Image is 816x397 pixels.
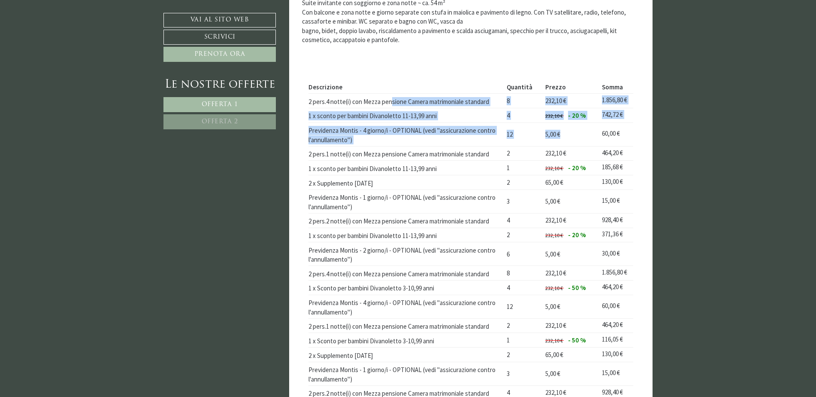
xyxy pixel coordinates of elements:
td: 742,72 € [599,108,633,122]
td: 2 x Supplemento [DATE] [308,348,504,362]
td: 464,20 € [599,280,633,295]
td: 2 pers.4 notte(i) con Mezza pensione Camera matrimoniale standard [308,94,504,108]
td: 2 [503,175,542,190]
td: 4 [503,213,542,228]
span: - 50 % [568,284,586,292]
td: 130,00 € [599,348,633,362]
span: 232,10 € [545,285,563,291]
td: 4 [503,108,542,122]
a: Scrivici [163,30,276,45]
td: 1 x sconto per bambini Divanoletto 11-13,99 anni [308,161,504,175]
td: 6 [503,242,542,266]
td: 2 pers.4 notte(i) con Mezza pensione Camera matrimoniale standard [308,266,504,281]
span: - 20 % [568,111,586,119]
td: 30,00 € [599,242,633,266]
th: Quantità [503,81,542,93]
span: 5,00 € [545,130,560,138]
span: - 20 % [568,164,586,172]
td: Previdenza Montis - 4 giorno/i - OPTIONAL (vedi "assicurazione contro l'annullamento") [308,122,504,146]
td: 371,36 € [599,228,633,242]
span: 232,10 € [545,97,566,105]
td: 1 x Sconto per bambini Divanoletto 3-10,99 anni [308,280,504,295]
a: Vai al sito web [163,13,276,27]
td: 2 pers.1 notte(i) con Mezza pensione Camera matrimoniale standard [308,318,504,333]
td: 2 [503,318,542,333]
td: 1 x Sconto per bambini Divanoletto 3-10,99 anni [308,333,504,348]
td: 1 [503,333,542,348]
td: Previdenza Montis - 1 giorno/i - OPTIONAL (vedi "assicurazione contro l'annullamento") [308,189,504,213]
td: 8 [503,94,542,108]
td: 8 [503,266,542,281]
div: mercoledì [148,6,191,20]
td: 1 [503,161,542,175]
span: 232,10 € [545,232,563,238]
small: 19:20 [13,40,114,46]
a: Prenota ora [163,47,276,62]
th: Descrizione [308,81,504,93]
td: 185,68 € [599,161,633,175]
td: 464,20 € [599,318,633,333]
button: Invia [291,226,338,241]
td: Previdenza Montis - 4 giorno/i - OPTIONAL (vedi "assicurazione contro l'annullamento") [308,295,504,318]
td: 1 x sconto per bambini Divanoletto 11-13,99 anni [308,228,504,242]
td: 116,05 € [599,333,633,348]
span: 232,10 € [545,216,566,224]
span: 232,10 € [545,337,563,344]
td: 928,40 € [599,213,633,228]
td: 1 x sconto per bambini Divanoletto 11-13,99 anni [308,108,504,122]
td: 2 [503,146,542,161]
td: 15,00 € [599,189,633,213]
td: 464,20 € [599,146,633,161]
span: 5,00 € [545,302,560,311]
span: 5,00 € [545,370,560,378]
td: 2 [503,348,542,362]
td: 60,00 € [599,122,633,146]
td: 2 pers.1 notte(i) con Mezza pensione Camera matrimoniale standard [308,146,504,161]
td: 15,00 € [599,362,633,385]
td: Previdenza Montis - 1 giorno/i - OPTIONAL (vedi "assicurazione contro l'annullamento") [308,362,504,385]
span: - 20 % [568,231,586,239]
td: 3 [503,362,542,385]
div: Montis – Active Nature Spa [13,24,114,31]
th: Prezzo [542,81,599,93]
td: 12 [503,122,542,146]
div: Le nostre offerte [163,77,276,93]
span: 232,10 € [545,388,566,397]
td: 60,00 € [599,295,633,318]
td: Previdenza Montis - 2 giorno/i - OPTIONAL (vedi "assicurazione contro l'annullamento") [308,242,504,266]
span: 5,00 € [545,197,560,205]
span: Offerta 1 [202,101,238,108]
span: 232,10 € [545,321,566,330]
td: 1.856,80 € [599,266,633,281]
td: 2 pers.2 notte(i) con Mezza pensione Camera matrimoniale standard [308,213,504,228]
td: 4 [503,280,542,295]
td: 2 x Supplemento [DATE] [308,175,504,190]
span: 5,00 € [545,250,560,258]
span: 65,00 € [545,178,563,186]
span: 232,10 € [545,149,566,157]
span: 232,10 € [545,269,566,277]
span: 65,00 € [545,351,563,359]
span: 232,10 € [545,113,563,119]
td: 3 [503,189,542,213]
td: 130,00 € [599,175,633,190]
span: - 50 % [568,336,586,344]
th: Somma [599,81,633,93]
td: 12 [503,295,542,318]
td: 1.856,80 € [599,94,633,108]
span: 232,10 € [545,165,563,171]
td: 2 [503,228,542,242]
div: Buon giorno, come possiamo aiutarla? [6,23,118,47]
span: Offerta 2 [202,119,238,125]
